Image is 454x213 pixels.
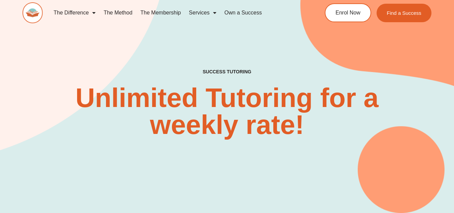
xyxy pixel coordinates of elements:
a: Services [185,5,220,21]
h4: SUCCESS TUTORING​ [167,69,287,75]
a: Own a Success [220,5,266,21]
a: The Difference [49,5,100,21]
a: The Membership [136,5,185,21]
a: Enrol Now [325,3,371,22]
span: Find a Success [387,10,421,15]
a: Find a Success [377,4,431,22]
h2: Unlimited Tutoring for a weekly rate! [49,84,405,138]
span: Enrol Now [336,10,360,15]
a: The Method [100,5,136,21]
nav: Menu [49,5,301,21]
